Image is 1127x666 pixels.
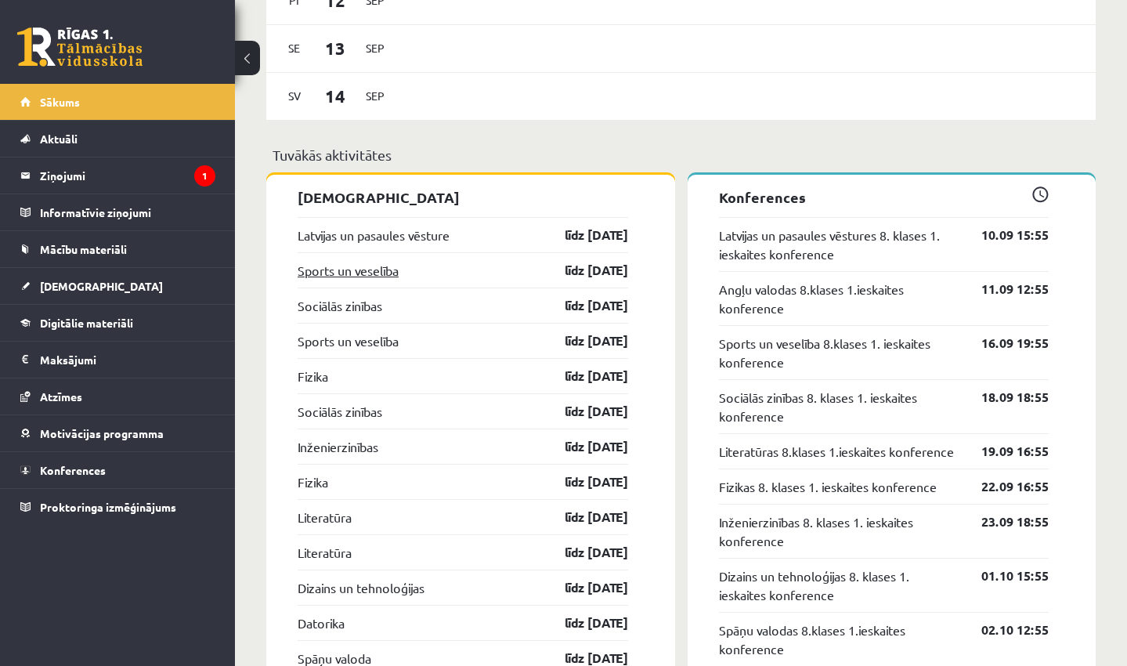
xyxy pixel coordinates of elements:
[958,226,1049,244] a: 10.09 15:55
[537,508,628,527] a: līdz [DATE]
[298,186,628,208] p: [DEMOGRAPHIC_DATA]
[17,27,143,67] a: Rīgas 1. Tālmācības vidusskola
[537,437,628,456] a: līdz [DATE]
[359,84,392,108] span: Sep
[194,165,215,186] i: 1
[20,231,215,267] a: Mācību materiāli
[537,578,628,597] a: līdz [DATE]
[40,194,215,230] legend: Informatīvie ziņojumi
[537,226,628,244] a: līdz [DATE]
[958,388,1049,407] a: 18.09 18:55
[40,95,80,109] span: Sākums
[958,334,1049,353] a: 16.09 19:55
[20,305,215,341] a: Digitālie materiāli
[20,452,215,488] a: Konferences
[20,489,215,525] a: Proktoringa izmēģinājums
[298,508,352,527] a: Literatūra
[40,342,215,378] legend: Maksājumi
[298,614,345,632] a: Datorika
[719,621,959,658] a: Spāņu valodas 8.klases 1.ieskaites konference
[40,463,106,477] span: Konferences
[20,378,215,414] a: Atzīmes
[719,186,1049,208] p: Konferences
[298,578,424,597] a: Dizains un tehnoloģijas
[719,512,959,550] a: Inženierzinības 8. klases 1. ieskaites konference
[359,36,392,60] span: Sep
[40,316,133,330] span: Digitālie materiāli
[537,296,628,315] a: līdz [DATE]
[20,157,215,194] a: Ziņojumi1
[298,261,399,280] a: Sports un veselība
[40,426,164,440] span: Motivācijas programma
[298,437,378,456] a: Inženierzinības
[719,566,959,604] a: Dizains un tehnoloģijas 8. klases 1. ieskaites konference
[298,296,382,315] a: Sociālās zinības
[20,121,215,157] a: Aktuāli
[537,543,628,562] a: līdz [DATE]
[719,388,959,425] a: Sociālās zinības 8. klases 1. ieskaites konference
[719,334,959,371] a: Sports un veselība 8.klases 1. ieskaites konference
[958,566,1049,585] a: 01.10 15:55
[719,280,959,317] a: Angļu valodas 8.klases 1.ieskaites konference
[298,331,399,350] a: Sports un veselība
[958,442,1049,461] a: 19.09 16:55
[278,84,311,108] span: Sv
[537,614,628,632] a: līdz [DATE]
[20,415,215,451] a: Motivācijas programma
[298,543,352,562] a: Literatūra
[278,36,311,60] span: Se
[958,280,1049,299] a: 11.09 12:55
[958,512,1049,531] a: 23.09 18:55
[958,477,1049,496] a: 22.09 16:55
[20,342,215,378] a: Maksājumi
[40,132,78,146] span: Aktuāli
[273,144,1089,165] p: Tuvākās aktivitātes
[20,194,215,230] a: Informatīvie ziņojumi
[298,472,328,491] a: Fizika
[719,477,937,496] a: Fizikas 8. klases 1. ieskaites konference
[298,226,450,244] a: Latvijas un pasaules vēsture
[719,442,954,461] a: Literatūras 8.klases 1.ieskaites konference
[40,242,127,256] span: Mācību materiāli
[537,367,628,385] a: līdz [DATE]
[719,226,959,263] a: Latvijas un pasaules vēstures 8. klases 1. ieskaites konference
[40,389,82,404] span: Atzīmes
[311,35,359,61] span: 13
[40,157,215,194] legend: Ziņojumi
[537,331,628,350] a: līdz [DATE]
[958,621,1049,639] a: 02.10 12:55
[298,402,382,421] a: Sociālās zinības
[20,268,215,304] a: [DEMOGRAPHIC_DATA]
[537,402,628,421] a: līdz [DATE]
[20,84,215,120] a: Sākums
[537,472,628,491] a: līdz [DATE]
[40,279,163,293] span: [DEMOGRAPHIC_DATA]
[40,500,176,514] span: Proktoringa izmēģinājums
[537,261,628,280] a: līdz [DATE]
[311,83,359,109] span: 14
[298,367,328,385] a: Fizika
